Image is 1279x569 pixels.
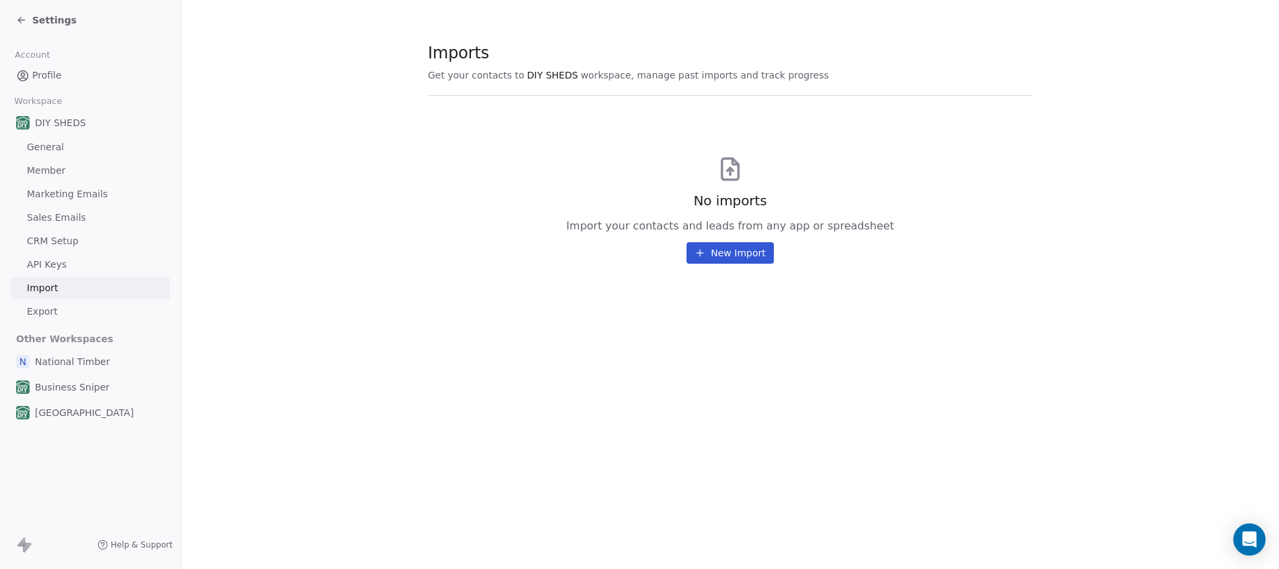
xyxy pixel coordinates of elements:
a: Settings [16,13,77,27]
span: General [27,140,64,154]
span: DIY SHEDS [527,68,578,82]
a: Sales Emails [11,207,170,229]
span: Member [27,164,66,178]
span: CRM Setup [27,234,79,248]
span: Workspace [9,91,68,111]
span: Account [9,45,56,65]
a: Member [11,160,170,182]
span: Export [27,305,58,319]
span: Imports [428,43,829,63]
a: CRM Setup [11,230,170,252]
a: Export [11,301,170,323]
span: [GEOGRAPHIC_DATA] [35,406,134,419]
span: Get your contacts to [428,68,525,82]
img: shedsdiy.jpg [16,116,30,130]
a: API Keys [11,254,170,276]
img: shedsdiy.jpg [16,380,30,394]
span: N [16,355,30,368]
span: No imports [693,191,766,210]
span: Business Sniper [35,380,109,394]
span: workspace, manage past imports and track progress [580,68,828,82]
span: Import your contacts and leads from any app or spreadsheet [566,218,894,234]
span: API Keys [27,258,67,272]
a: General [11,136,170,158]
span: Profile [32,68,62,83]
a: Profile [11,64,170,87]
span: Settings [32,13,77,27]
a: Help & Support [97,539,173,550]
button: New Import [687,242,773,264]
img: shedsdiy.jpg [16,406,30,419]
span: Import [27,281,58,295]
a: Import [11,277,170,299]
span: Other Workspaces [11,328,119,350]
a: Marketing Emails [11,183,170,205]
span: National Timber [35,355,110,368]
span: DIY SHEDS [35,116,86,130]
span: Help & Support [111,539,173,550]
span: Sales Emails [27,211,86,225]
div: Open Intercom Messenger [1233,523,1266,556]
span: Marketing Emails [27,187,107,201]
